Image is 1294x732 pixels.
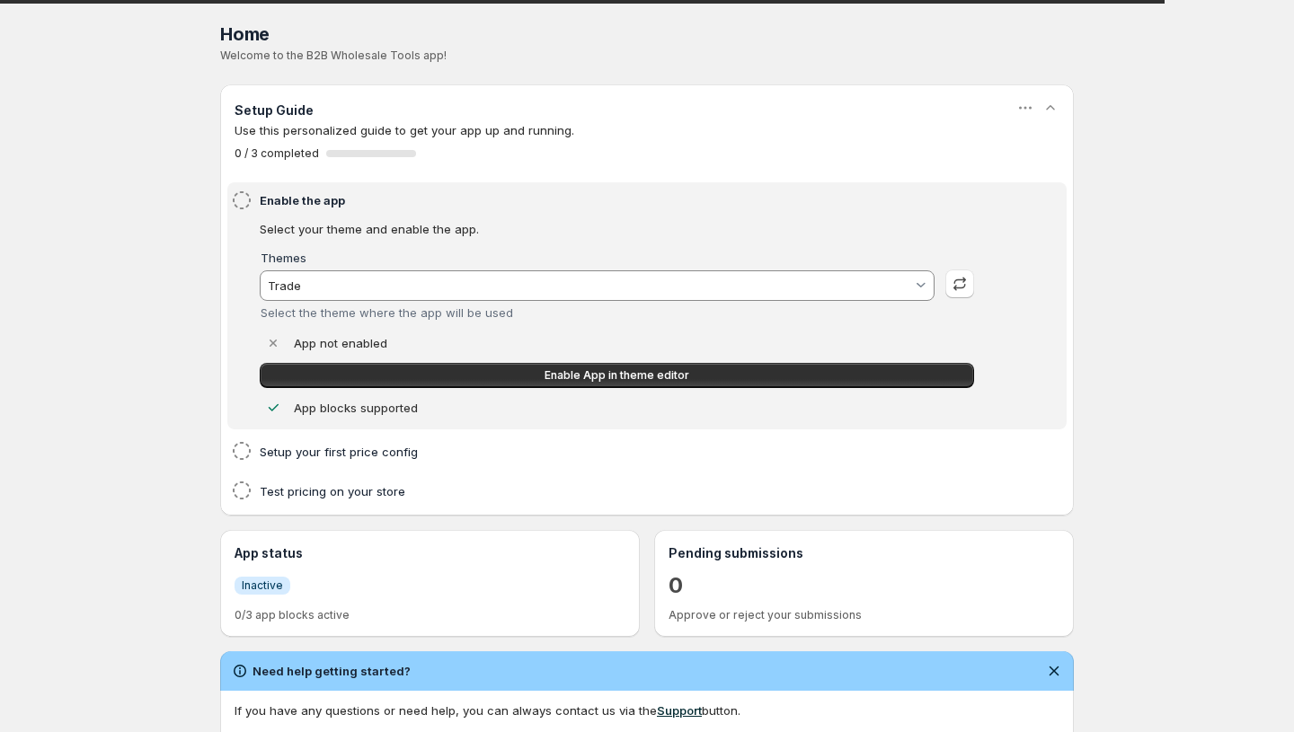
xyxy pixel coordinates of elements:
[261,251,306,265] label: Themes
[1041,658,1067,683] button: Dismiss notification
[657,703,702,718] a: Support
[235,146,319,161] span: 0 / 3 completed
[235,701,1059,719] div: If you have any questions or need help, you can always contact us via the button.
[235,121,1059,139] p: Use this personalized guide to get your app up and running.
[294,399,418,417] p: App blocks supported
[253,662,411,680] h2: Need help getting started?
[235,608,625,622] p: 0/3 app blocks active
[260,482,979,500] h4: Test pricing on your store
[669,608,1059,622] p: Approve or reject your submissions
[260,363,974,388] a: Enable App in theme editor
[545,368,689,383] span: Enable App in theme editor
[235,101,314,119] h3: Setup Guide
[669,571,683,600] a: 0
[260,191,979,209] h4: Enable the app
[235,544,625,562] h3: App status
[242,578,283,593] span: Inactive
[220,23,270,45] span: Home
[669,544,1059,562] h3: Pending submissions
[235,576,290,595] a: InfoInactive
[220,49,1074,63] p: Welcome to the B2B Wholesale Tools app!
[260,220,974,238] p: Select your theme and enable the app.
[294,334,387,352] p: App not enabled
[260,443,979,461] h4: Setup your first price config
[261,305,935,320] div: Select the theme where the app will be used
